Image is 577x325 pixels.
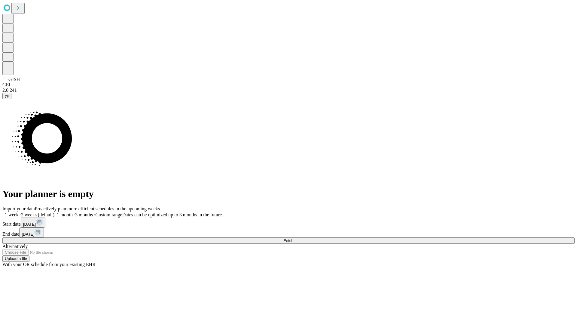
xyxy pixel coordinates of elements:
span: GJSH [8,77,20,82]
span: 3 months [75,212,93,217]
button: @ [2,93,11,99]
span: 2 weeks (default) [21,212,54,217]
div: 2.0.241 [2,88,575,93]
span: 1 week [5,212,19,217]
span: With your OR schedule from your existing EHR [2,262,96,267]
button: Upload a file [2,255,29,262]
span: @ [5,94,9,98]
button: [DATE] [21,218,45,227]
div: GEI [2,82,575,88]
span: Proactively plan more efficient schedules in the upcoming weeks. [35,206,161,211]
div: Start date [2,218,575,227]
span: Custom range [95,212,122,217]
button: Fetch [2,237,575,244]
span: Alternatively [2,244,28,249]
span: 1 month [57,212,73,217]
div: End date [2,227,575,237]
span: Dates can be optimized up to 3 months in the future. [122,212,223,217]
h1: Your planner is empty [2,188,575,200]
span: Import your data [2,206,35,211]
button: [DATE] [19,227,44,237]
span: Fetch [283,238,293,243]
span: [DATE] [22,232,34,237]
span: [DATE] [23,222,36,227]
